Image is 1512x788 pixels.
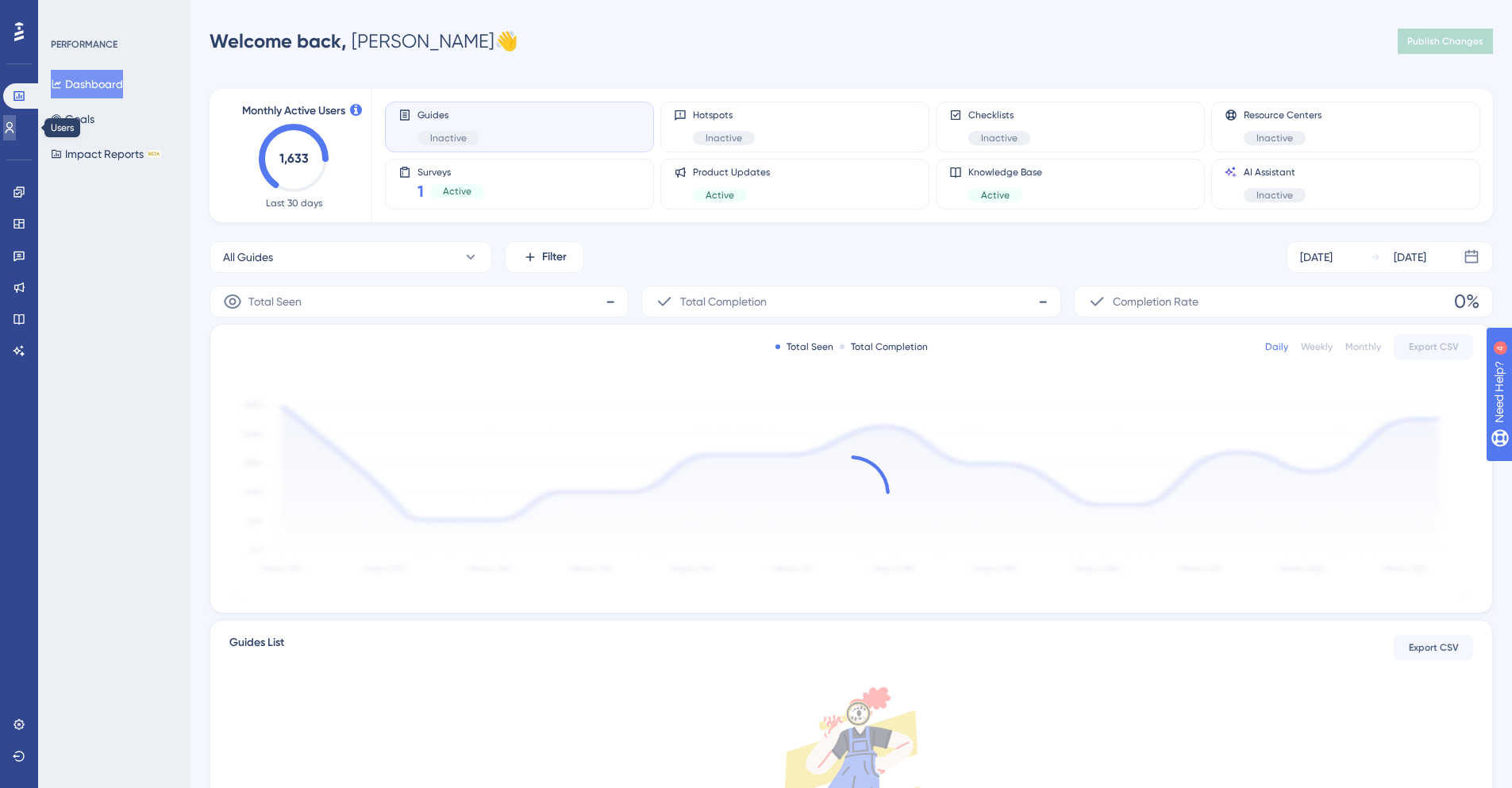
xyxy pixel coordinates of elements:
[1300,248,1333,267] div: [DATE]
[1454,289,1479,314] span: 0%
[1394,248,1426,267] div: [DATE]
[51,140,161,168] button: Impact ReportsBETA
[266,197,322,209] span: Last 30 days
[1265,340,1288,353] div: Daily
[981,189,1010,202] span: Active
[210,29,518,54] div: [PERSON_NAME] 👋
[1038,289,1048,314] span: -
[1301,340,1333,353] div: Weekly
[242,102,345,121] span: Monthly Active Users
[1409,641,1459,654] span: Export CSV
[210,29,347,52] span: Welcome back,
[840,340,928,353] div: Total Completion
[51,70,123,98] button: Dashboard
[968,166,1042,179] span: Knowledge Base
[542,248,567,267] span: Filter
[1409,340,1459,353] span: Export CSV
[1345,340,1381,353] div: Monthly
[706,189,734,202] span: Active
[1256,132,1293,144] span: Inactive
[505,241,584,273] button: Filter
[417,109,479,121] span: Guides
[606,289,615,314] span: -
[693,109,755,121] span: Hotspots
[1244,166,1306,179] span: AI Assistant
[775,340,833,353] div: Total Seen
[680,292,767,311] span: Total Completion
[223,248,273,267] span: All Guides
[430,132,467,144] span: Inactive
[693,166,770,179] span: Product Updates
[417,166,484,177] span: Surveys
[417,180,424,202] span: 1
[110,8,115,21] div: 4
[1394,635,1473,660] button: Export CSV
[1113,292,1198,311] span: Completion Rate
[981,132,1018,144] span: Inactive
[1244,109,1322,121] span: Resource Centers
[443,185,471,198] span: Active
[706,132,742,144] span: Inactive
[210,241,492,273] button: All Guides
[248,292,302,311] span: Total Seen
[1445,725,1493,773] iframe: UserGuiding AI Assistant Launcher
[1407,35,1483,48] span: Publish Changes
[51,105,94,133] button: Goals
[279,151,309,166] text: 1,633
[38,4,100,23] span: Need Help?
[229,633,284,662] span: Guides List
[1398,29,1493,54] button: Publish Changes
[51,38,117,51] div: PERFORMANCE
[1394,334,1473,359] button: Export CSV
[1256,189,1293,202] span: Inactive
[147,150,161,158] div: BETA
[968,109,1030,121] span: Checklists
